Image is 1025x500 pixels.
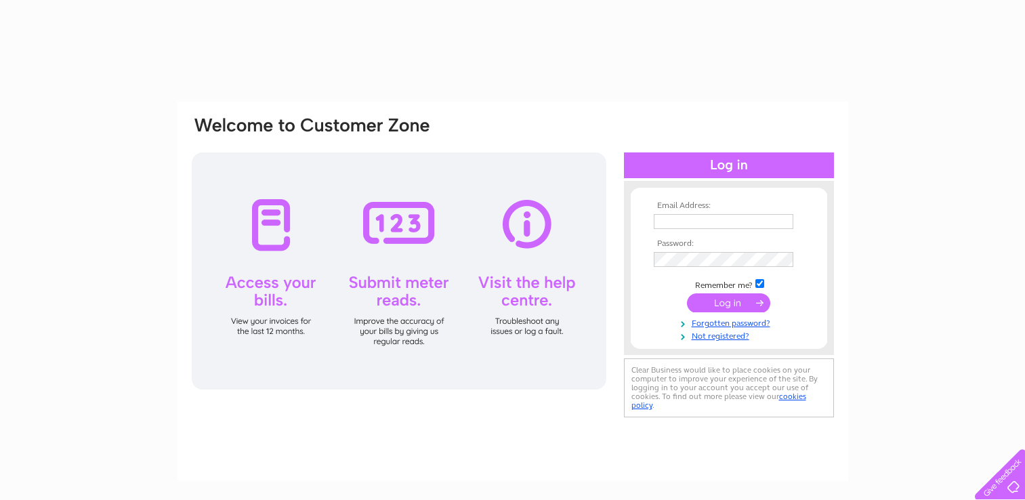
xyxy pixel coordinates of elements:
a: Forgotten password? [654,316,808,329]
th: Email Address: [650,201,808,211]
a: cookies policy [631,392,806,410]
a: Not registered? [654,329,808,341]
td: Remember me? [650,277,808,291]
input: Submit [687,293,770,312]
div: Clear Business would like to place cookies on your computer to improve your experience of the sit... [624,358,834,417]
th: Password: [650,239,808,249]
